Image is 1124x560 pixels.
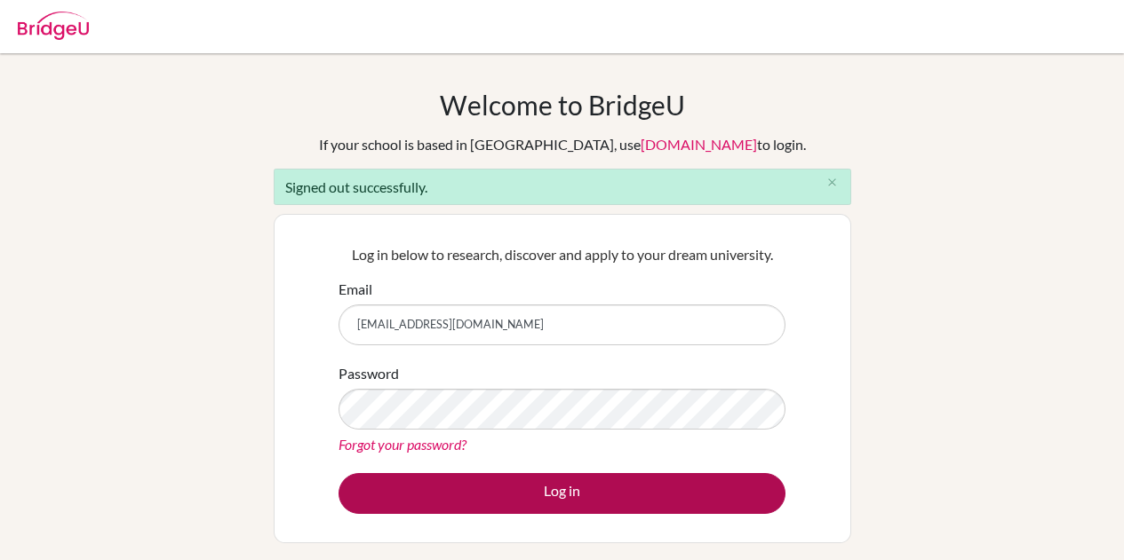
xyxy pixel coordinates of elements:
[339,244,785,265] p: Log in below to research, discover and apply to your dream university.
[274,169,851,205] div: Signed out successfully.
[18,12,89,40] img: Bridge-U
[339,473,785,514] button: Log in
[815,170,850,196] button: Close
[641,136,757,153] a: [DOMAIN_NAME]
[339,436,466,453] a: Forgot your password?
[440,89,685,121] h1: Welcome to BridgeU
[339,279,372,300] label: Email
[825,176,839,189] i: close
[319,134,806,155] div: If your school is based in [GEOGRAPHIC_DATA], use to login.
[339,363,399,384] label: Password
